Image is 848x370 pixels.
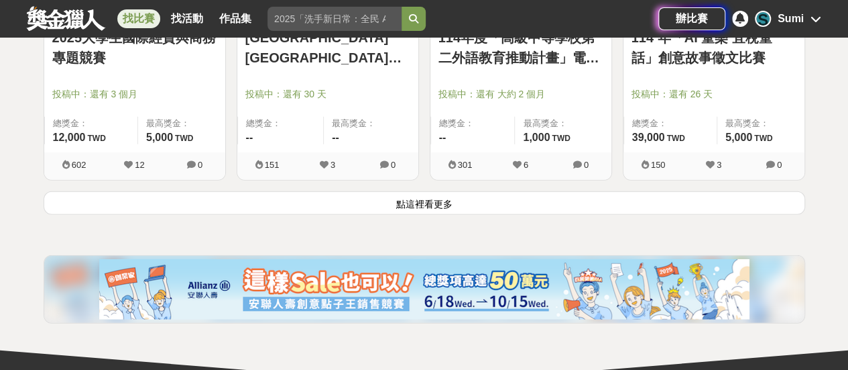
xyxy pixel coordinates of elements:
span: 最高獎金： [332,117,410,130]
span: 1,000 [523,132,550,143]
div: Sumi [778,11,804,27]
span: 0 [198,160,202,170]
span: 總獎金： [632,117,709,130]
span: 150 [651,160,666,170]
span: -- [246,132,253,143]
a: 2025大學生國際經貿與商務專題競賽 [52,28,217,68]
div: S [755,11,771,27]
span: 總獎金： [53,117,129,130]
span: 602 [72,160,86,170]
a: 作品集 [214,9,257,28]
span: 總獎金： [246,117,316,130]
span: 6 [524,160,528,170]
span: 3 [330,160,335,170]
span: 投稿中：還有 30 天 [245,87,410,101]
span: 12 [135,160,144,170]
span: TWD [754,134,772,143]
span: 最高獎金： [725,117,796,130]
a: 114年度「高級中等學校第二外語教育推動計畫」電子報徵文 [438,28,603,68]
span: 投稿中：還有 大約 2 個月 [438,87,603,101]
span: 5,000 [146,132,173,143]
span: TWD [552,134,570,143]
span: 投稿中：還有 26 天 [631,87,796,101]
button: 點這裡看更多 [44,191,805,215]
span: 總獎金： [439,117,507,130]
span: TWD [87,134,105,143]
span: 投稿中：還有 3 個月 [52,87,217,101]
a: 找比賽 [117,9,160,28]
span: 0 [391,160,396,170]
span: 12,000 [53,132,86,143]
span: -- [332,132,339,143]
span: 301 [458,160,473,170]
img: cf4fb443-4ad2-4338-9fa3-b46b0bf5d316.png [99,259,749,320]
a: 114 年「AI 童樂 宜稅童話」創意故事徵文比賽 [631,28,796,68]
span: 最高獎金： [146,117,217,130]
span: 39,000 [632,132,665,143]
a: 辦比賽 [658,7,725,30]
span: TWD [175,134,193,143]
span: 最高獎金： [523,117,603,130]
span: 0 [777,160,782,170]
span: TWD [666,134,684,143]
span: 0 [584,160,589,170]
span: -- [439,132,446,143]
a: [GEOGRAPHIC_DATA][GEOGRAPHIC_DATA]生活美學教育協會 [DATE]國民中小學學生作文比賽 [245,28,410,68]
span: 5,000 [725,132,752,143]
input: 2025「洗手新日常：全民 ALL IN」洗手歌全台徵選 [267,7,402,31]
a: 找活動 [166,9,208,28]
span: 151 [265,160,280,170]
span: 3 [717,160,721,170]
